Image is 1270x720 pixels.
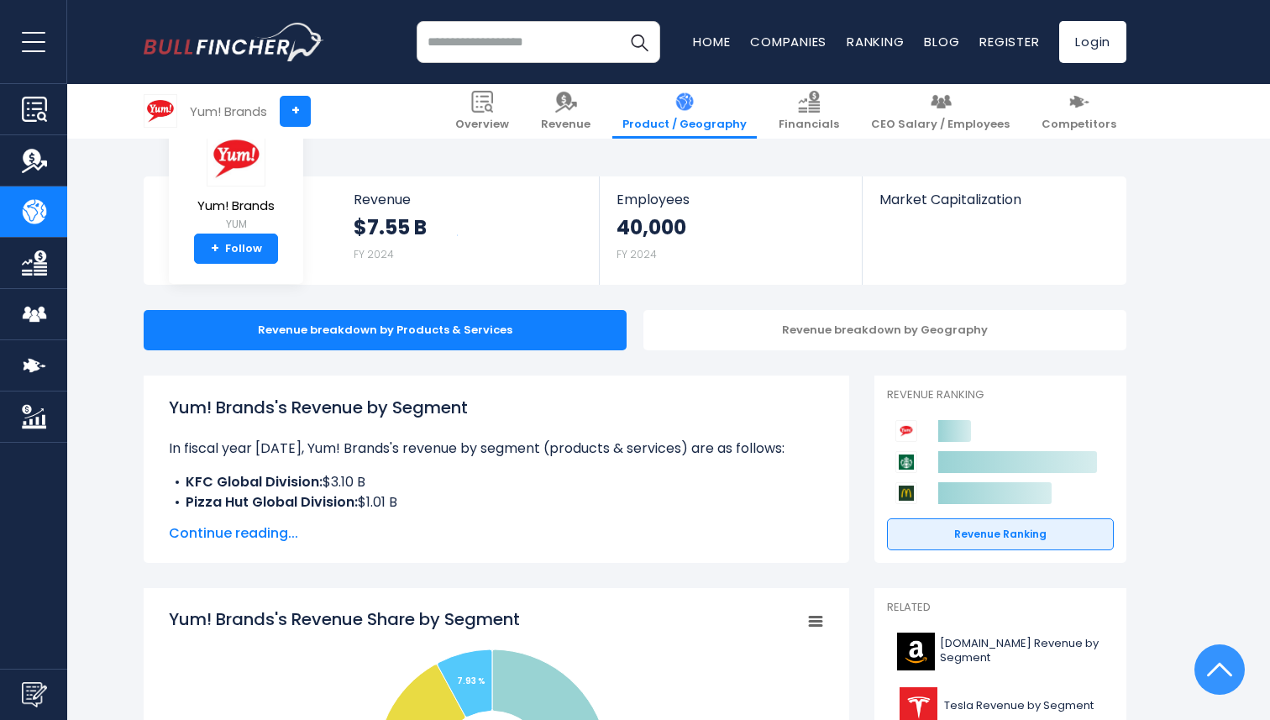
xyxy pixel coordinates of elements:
img: YUM logo [144,95,176,127]
a: Financials [769,84,849,139]
a: Register [979,33,1039,50]
p: Revenue Ranking [887,388,1114,402]
span: Overview [455,118,509,132]
h1: Yum! Brands's Revenue by Segment [169,395,824,420]
div: Yum! Brands [190,102,267,121]
a: Revenue Ranking [887,518,1114,550]
a: Revenue [531,84,601,139]
span: Revenue [354,192,583,208]
img: Yum! Brands competitors logo [895,420,917,442]
strong: + [211,241,219,256]
span: Employees [617,192,844,208]
a: Companies [750,33,827,50]
a: Competitors [1031,84,1126,139]
small: FY 2024 [354,247,394,261]
a: Yum! Brands YUM [197,129,276,234]
tspan: Yum! Brands's Revenue Share by Segment [169,607,520,631]
div: Revenue breakdown by Products & Services [144,310,627,350]
a: Product / Geography [612,84,757,139]
button: Search [618,21,660,63]
div: Revenue breakdown by Geography [643,310,1126,350]
a: Go to homepage [144,23,324,61]
span: Product / Geography [622,118,747,132]
strong: $7.55 B [354,214,427,240]
span: Competitors [1042,118,1116,132]
a: Overview [445,84,519,139]
a: Market Capitalization [863,176,1125,236]
span: [DOMAIN_NAME] Revenue by Segment [940,637,1104,665]
a: Employees 40,000 FY 2024 [600,176,861,285]
b: Pizza Hut Global Division: [186,492,358,512]
a: Home [693,33,730,50]
strong: 40,000 [617,214,686,240]
li: $3.10 B [169,472,824,492]
span: Financials [779,118,839,132]
img: YUM logo [207,130,265,187]
span: CEO Salary / Employees [871,118,1010,132]
b: KFC Global Division: [186,472,323,491]
img: AMZN logo [897,633,935,670]
a: + [280,96,311,127]
a: Revenue $7.55 B FY 2024 [337,176,600,285]
span: Tesla Revenue by Segment [944,699,1094,713]
tspan: 7.93 % [457,675,485,687]
span: Market Capitalization [879,192,1108,208]
img: bullfincher logo [144,23,324,61]
img: McDonald's Corporation competitors logo [895,482,917,504]
span: Yum! Brands [197,199,275,213]
a: [DOMAIN_NAME] Revenue by Segment [887,628,1114,675]
span: Revenue [541,118,590,132]
p: Related [887,601,1114,615]
small: YUM [197,217,275,232]
small: FY 2024 [617,247,657,261]
img: Starbucks Corporation competitors logo [895,451,917,473]
a: Blog [924,33,959,50]
a: Login [1059,21,1126,63]
a: +Follow [194,234,278,264]
a: CEO Salary / Employees [861,84,1020,139]
li: $1.01 B [169,492,824,512]
p: In fiscal year [DATE], Yum! Brands's revenue by segment (products & services) are as follows: [169,439,824,459]
a: Ranking [847,33,904,50]
span: Continue reading... [169,523,824,544]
